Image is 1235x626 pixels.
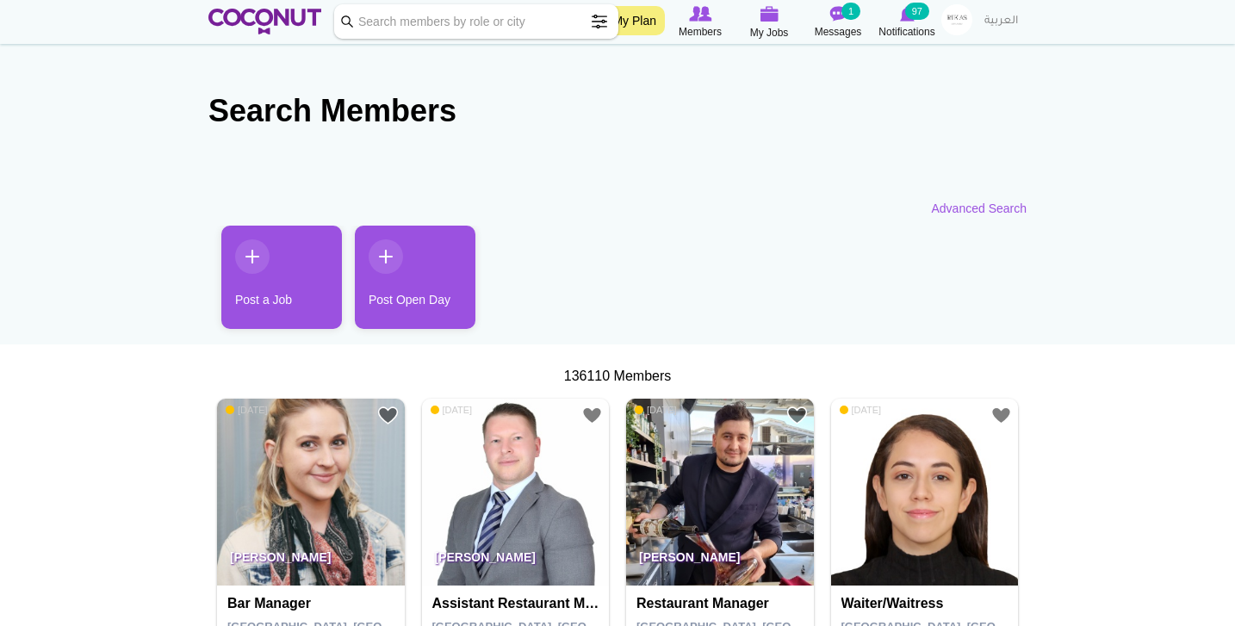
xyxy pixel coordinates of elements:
[217,537,405,586] p: [PERSON_NAME]
[872,4,941,40] a: Notifications Notifications 97
[750,24,789,41] span: My Jobs
[208,226,329,342] li: 1 / 2
[878,23,934,40] span: Notifications
[432,596,604,611] h4: Assistant Restaurant Manager
[422,537,610,586] p: [PERSON_NAME]
[334,4,618,39] input: Search members by role or city
[377,405,399,426] a: Add to Favourites
[786,405,808,426] a: Add to Favourites
[355,226,475,329] a: Post Open Day
[931,200,1027,217] a: Advanced Search
[636,596,808,611] h4: Restaurant Manager
[666,4,735,40] a: Browse Members Members
[626,537,814,586] p: [PERSON_NAME]
[840,404,882,416] span: [DATE]
[221,226,342,329] a: Post a Job
[208,90,1027,132] h2: Search Members
[735,4,804,41] a: My Jobs My Jobs
[976,4,1027,39] a: العربية
[208,9,321,34] img: Home
[841,3,860,20] small: 1
[829,6,847,22] img: Messages
[227,596,399,611] h4: Bar Manager
[990,405,1012,426] a: Add to Favourites
[804,4,872,40] a: Messages Messages 1
[208,367,1027,387] div: 136110 Members
[679,23,722,40] span: Members
[431,404,473,416] span: [DATE]
[635,404,677,416] span: [DATE]
[841,596,1013,611] h4: Waiter/Waitress
[815,23,862,40] span: Messages
[604,6,665,35] a: My Plan
[689,6,711,22] img: Browse Members
[342,226,462,342] li: 2 / 2
[581,405,603,426] a: Add to Favourites
[226,404,268,416] span: [DATE]
[905,3,929,20] small: 97
[900,6,915,22] img: Notifications
[760,6,779,22] img: My Jobs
